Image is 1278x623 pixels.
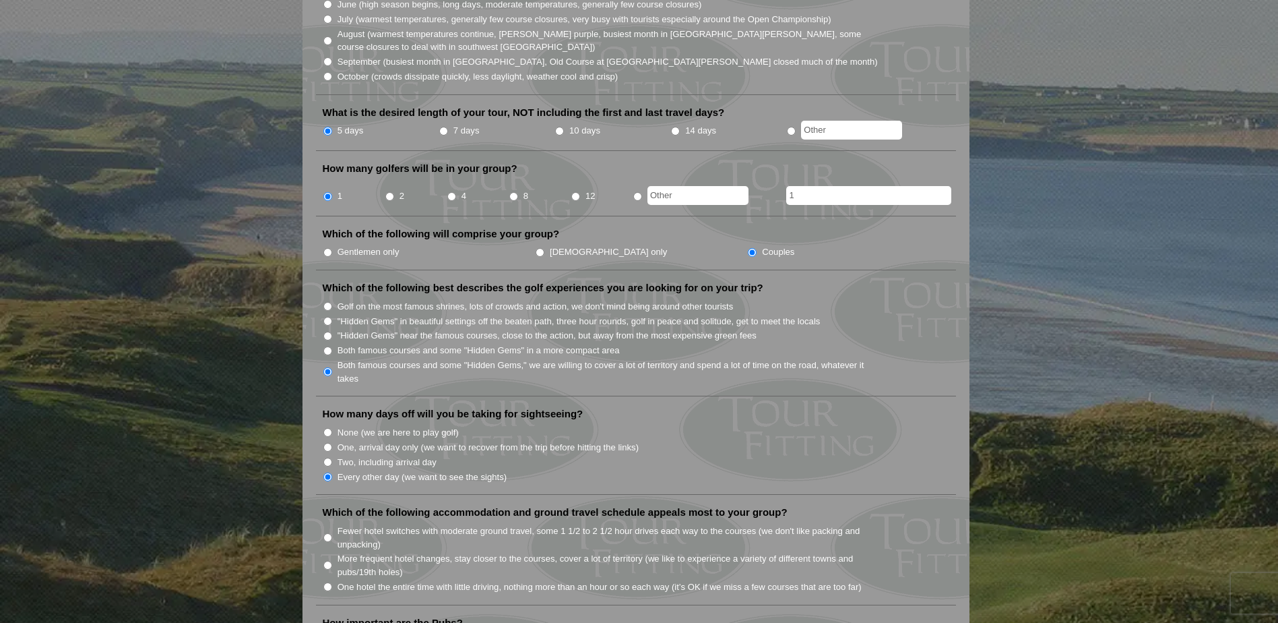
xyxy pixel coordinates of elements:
label: Which of the following best describes the golf experiences you are looking for on your trip? [323,281,763,295]
label: "Hidden Gems" near the famous courses, close to the action, but away from the most expensive gree... [338,329,757,343]
label: None (we are here to play golf) [338,426,459,440]
label: "Hidden Gems" in beautiful settings off the beaten path, three hour rounds, golf in peace and sol... [338,315,821,328]
label: Both famous courses and some "Hidden Gems," we are willing to cover a lot of territory and spend ... [338,359,879,385]
label: Gentlemen only [338,245,400,259]
input: Other [647,186,748,205]
label: 4 [461,189,466,203]
input: Other [801,121,902,140]
label: 12 [585,189,596,203]
label: Which of the following accommodation and ground travel schedule appeals most to your group? [323,506,788,519]
label: July (warmest temperatures, generally few course closures, very busy with tourists especially aro... [338,13,831,26]
label: Golf on the most famous shrines, lots of crowds and action, we don't mind being around other tour... [338,300,734,314]
label: More frequent hotel changes, stay closer to the courses, cover a lot of territory (we like to exp... [338,552,879,578]
label: Both famous courses and some "Hidden Gems" in a more compact area [338,344,620,357]
label: What is the desired length of your tour, NOT including the first and last travel days? [323,106,725,119]
label: October (crowds dissipate quickly, less daylight, weather cool and crisp) [338,70,618,84]
label: 1 [338,189,342,203]
label: One, arrival day only (we want to recover from the trip before hitting the links) [338,441,639,454]
label: August (warmest temperatures continue, [PERSON_NAME] purple, busiest month in [GEOGRAPHIC_DATA][P... [338,28,879,54]
label: Every other day (we want to see the sights) [338,471,507,484]
label: Fewer hotel switches with moderate ground travel, some 1 1/2 to 2 1/2 hour drives each way to the... [338,525,879,551]
label: 5 days [338,124,364,138]
label: Two, including arrival day [338,456,437,469]
label: 7 days [453,124,480,138]
label: 8 [523,189,528,203]
label: Couples [762,245,794,259]
label: 14 days [685,124,716,138]
label: How many golfers will be in your group? [323,162,517,175]
label: 2 [400,189,404,203]
label: How many days off will you be taking for sightseeing? [323,407,583,421]
label: Which of the following will comprise your group? [323,227,560,241]
label: [DEMOGRAPHIC_DATA] only [550,245,667,259]
label: September (busiest month in [GEOGRAPHIC_DATA], Old Course at [GEOGRAPHIC_DATA][PERSON_NAME] close... [338,55,878,69]
label: 10 days [569,124,600,138]
label: One hotel the entire time with little driving, nothing more than an hour or so each way (it’s OK ... [338,581,862,594]
input: Additional non-golfers? Please specify # [786,186,951,205]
